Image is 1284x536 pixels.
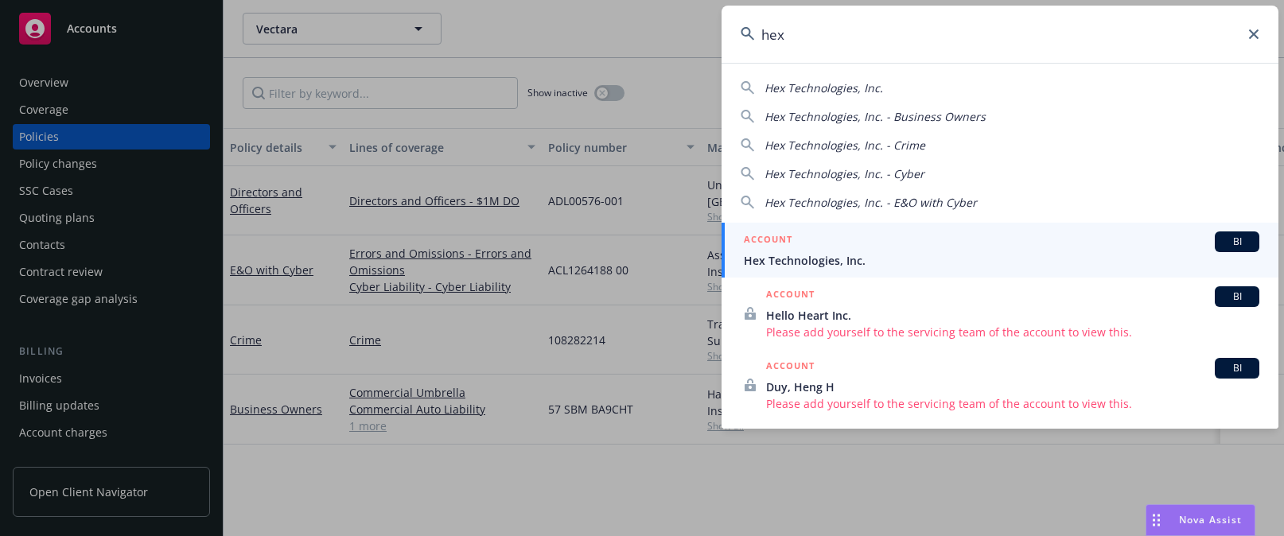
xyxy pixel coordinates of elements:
input: Search... [722,6,1278,63]
span: Please add yourself to the servicing team of the account to view this. [766,395,1259,412]
span: Hex Technologies, Inc. - Cyber [765,166,924,181]
span: BI [1221,361,1253,375]
div: Drag to move [1146,505,1166,535]
a: ACCOUNTBIDuy, Heng HPlease add yourself to the servicing team of the account to view this. [722,349,1278,421]
h5: ACCOUNT [766,286,815,305]
span: Duy, Heng H [766,379,1259,395]
h5: ACCOUNT [766,358,815,377]
span: Hello Heart Inc. [766,307,1259,324]
a: ACCOUNTBIHello Heart Inc.Please add yourself to the servicing team of the account to view this. [722,278,1278,349]
h5: ACCOUNT [744,231,792,251]
button: Nova Assist [1146,504,1255,536]
span: Hex Technologies, Inc. [744,252,1259,269]
span: BI [1221,289,1253,304]
span: Hex Technologies, Inc. - Business Owners [765,109,986,124]
span: Hex Technologies, Inc. - Crime [765,138,925,153]
span: Hex Technologies, Inc. [765,80,883,95]
a: ACCOUNTBIHex Technologies, Inc. [722,223,1278,278]
span: Nova Assist [1179,513,1242,526]
span: Hex Technologies, Inc. - E&O with Cyber [765,195,977,210]
span: Please add yourself to the servicing team of the account to view this. [766,324,1259,340]
span: BI [1221,235,1253,249]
